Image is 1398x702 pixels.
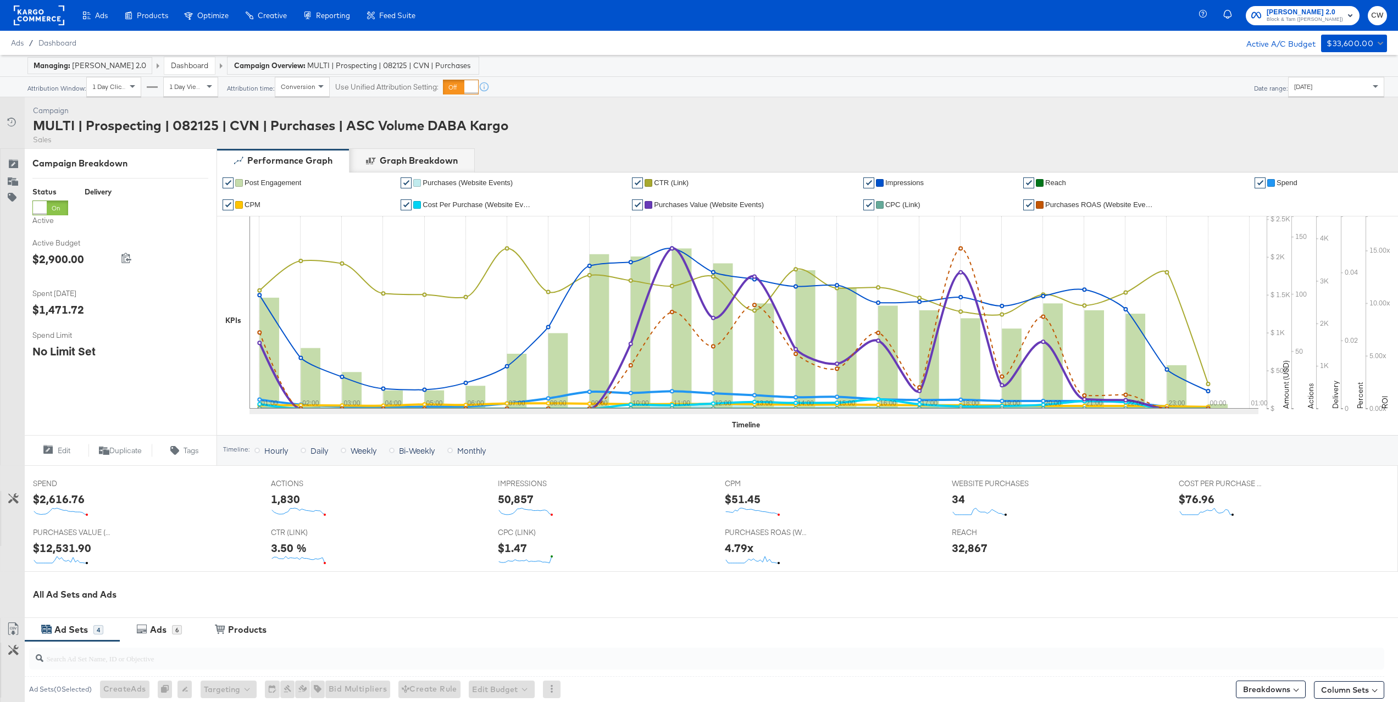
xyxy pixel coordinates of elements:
div: No Limit Set [32,343,96,359]
div: Timeline: [223,445,250,453]
span: Ads [95,11,108,20]
button: $33,600.00 [1321,35,1387,52]
span: Hourly [264,445,288,456]
div: 50,857 [498,491,534,507]
div: Ad Sets [54,623,88,636]
span: Spend [1277,179,1297,187]
div: Date range: [1253,85,1288,92]
span: 1 Day Clicks [92,82,128,91]
span: / [24,38,38,47]
div: 3.50 % [271,540,307,556]
button: Duplicate [88,444,153,457]
a: ✔ [1023,177,1034,188]
div: Sales [33,135,508,145]
span: CTR (LINK) [271,527,353,538]
div: Graph Breakdown [380,154,458,167]
div: 6 [172,625,182,635]
span: CTR (Link) [654,179,689,187]
button: Tags [152,444,217,457]
span: Edit [58,445,70,456]
text: Actions [1306,383,1316,409]
div: [PERSON_NAME] 2.0 [34,60,146,71]
span: Products [137,11,168,20]
div: $2,900.00 [32,251,84,267]
span: Impressions [885,179,924,187]
div: $2,616.76 [33,491,85,507]
a: ✔ [1023,199,1034,210]
a: Dashboard [38,38,76,47]
div: Campaign Breakdown [32,157,208,170]
a: ✔ [632,177,643,188]
div: $33,600.00 [1327,37,1373,51]
strong: Managing: [34,61,70,70]
span: IMPRESSIONS [498,478,580,489]
span: CPC (LINK) [498,527,580,538]
a: ✔ [863,199,874,210]
span: PURCHASES VALUE (WEBSITE EVENTS) [33,527,115,538]
span: Optimize [197,11,229,20]
div: 4 [93,625,103,635]
div: 0 [158,681,177,698]
span: Bi-Weekly [399,445,435,456]
a: ✔ [401,199,412,210]
span: Creative [258,11,287,20]
span: Active Budget [32,238,115,248]
button: Breakdowns [1236,681,1306,698]
div: 1,830 [271,491,300,507]
div: 34 [952,491,965,507]
span: PURCHASES ROAS (WEBSITE EVENTS) [725,527,807,538]
div: $12,531.90 [33,540,91,556]
div: Ads [150,623,167,636]
span: Cost Per Purchase (Website Events) [423,200,532,209]
span: Spent [DATE] [32,288,115,299]
div: Active A/C Budget [1235,35,1316,51]
span: CW [1372,9,1383,22]
span: Purchases ROAS (Website Events) [1045,200,1155,209]
span: 1 Day Views [169,82,204,91]
span: MULTI | Prospecting | 082125 | CVN | Purchases | ASC Volume DABA Kargo [307,60,472,71]
span: Reporting [316,11,350,20]
div: $76.96 [1179,491,1214,507]
span: Duplicate [109,445,142,456]
span: CPM [245,200,260,209]
span: Conversion [281,82,315,91]
a: ✔ [632,199,643,210]
a: ✔ [1255,177,1266,188]
div: All Ad Sets and Ads [33,588,1398,601]
a: ✔ [223,199,234,210]
div: 4.79x [725,540,753,556]
span: COST PER PURCHASE (WEBSITE EVENTS) [1179,478,1261,489]
a: ✔ [401,177,412,188]
button: Column Sets [1314,681,1384,699]
div: MULTI | Prospecting | 082125 | CVN | Purchases | ASC Volume DABA Kargo [33,116,508,135]
text: Delivery [1330,381,1340,409]
a: Dashboard [171,60,208,70]
span: CPC (Link) [885,200,920,209]
span: Weekly [351,445,376,456]
div: Ad Sets ( 0 Selected) [29,684,92,694]
span: Block & Tam ([PERSON_NAME]) [1267,15,1343,24]
span: [DATE] [1294,82,1312,91]
span: ACTIONS [271,478,353,489]
div: $1,471.72 [32,302,84,317]
div: Campaign [33,105,508,116]
div: Performance Graph [247,154,332,167]
div: Status [32,187,68,197]
span: [PERSON_NAME] 2.0 [1267,7,1343,18]
span: Ads [11,38,24,47]
label: Use Unified Attribution Setting: [335,82,439,92]
span: Tags [184,445,199,456]
span: Purchases (Website Events) [423,179,513,187]
input: Search Ad Set Name, ID or Objective [43,643,1257,665]
button: [PERSON_NAME] 2.0Block & Tam ([PERSON_NAME]) [1246,6,1360,25]
span: Post Engagement [245,179,301,187]
div: Timeline [732,420,760,430]
span: CPM [725,478,807,489]
text: Percent [1355,382,1365,409]
span: Reach [1045,179,1066,187]
span: REACH [952,527,1034,538]
strong: Campaign Overview: [234,61,306,70]
div: $1.47 [498,540,527,556]
div: Products [228,623,267,636]
div: 32,867 [952,540,988,556]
